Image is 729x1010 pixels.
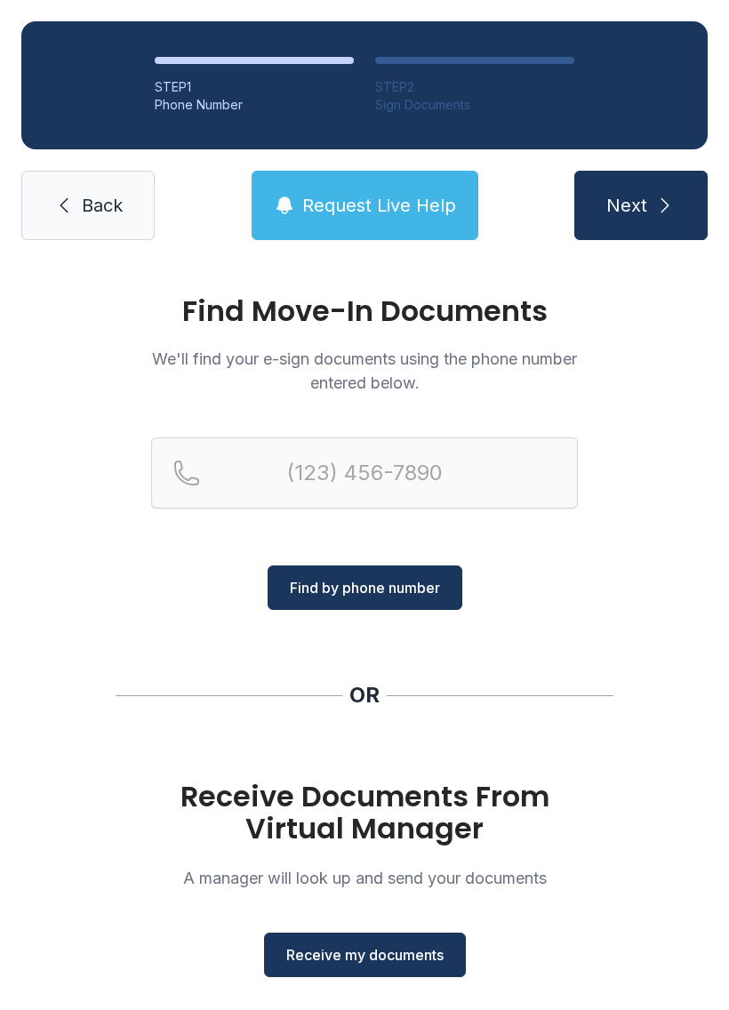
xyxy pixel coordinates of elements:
[375,78,574,96] div: STEP 2
[606,193,647,218] span: Next
[155,78,354,96] div: STEP 1
[151,297,578,325] h1: Find Move-In Documents
[151,866,578,890] p: A manager will look up and send your documents
[375,96,574,114] div: Sign Documents
[151,781,578,845] h1: Receive Documents From Virtual Manager
[151,437,578,509] input: Reservation phone number
[155,96,354,114] div: Phone Number
[290,577,440,598] span: Find by phone number
[349,681,380,709] div: OR
[151,347,578,395] p: We'll find your e-sign documents using the phone number entered below.
[82,193,123,218] span: Back
[286,944,444,966] span: Receive my documents
[302,193,456,218] span: Request Live Help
